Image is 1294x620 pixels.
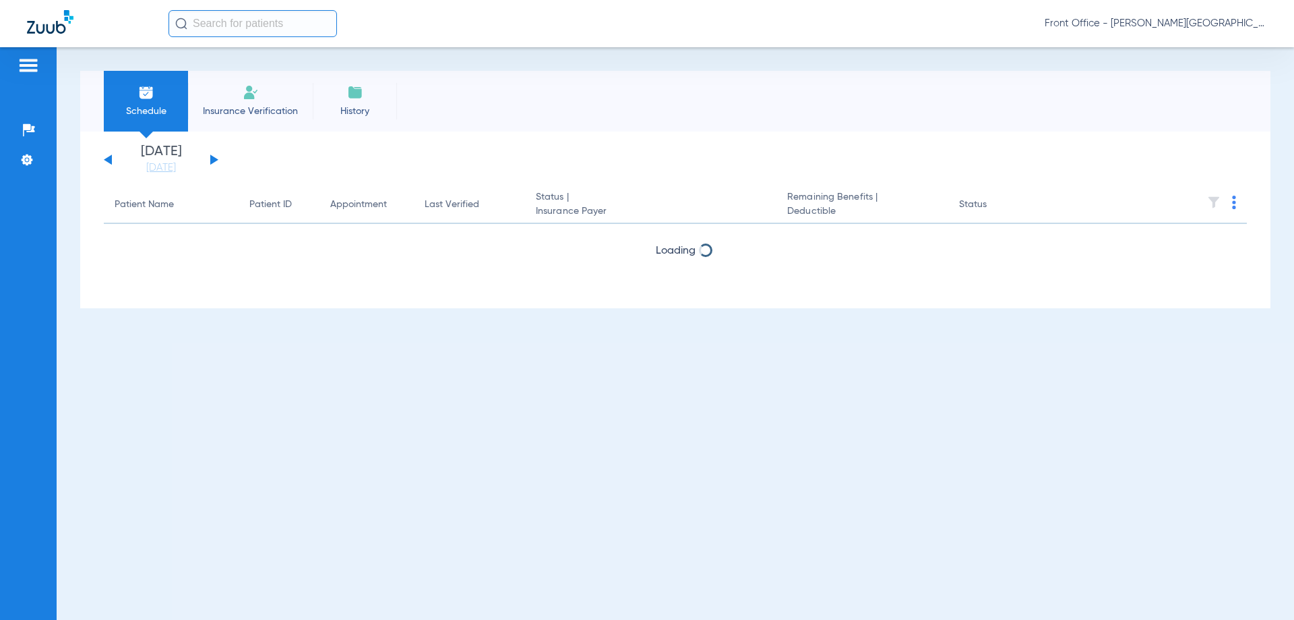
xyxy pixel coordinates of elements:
[198,105,303,118] span: Insurance Verification
[1232,196,1236,209] img: group-dot-blue.svg
[536,204,766,219] span: Insurance Payer
[323,105,387,118] span: History
[115,198,174,212] div: Patient Name
[347,84,363,101] img: History
[27,10,73,34] img: Zuub Logo
[114,105,178,118] span: Schedule
[249,198,309,212] div: Patient ID
[138,84,154,101] img: Schedule
[1045,17,1267,30] span: Front Office - [PERSON_NAME][GEOGRAPHIC_DATA] Dental Care
[18,57,39,74] img: hamburger-icon
[249,198,292,212] div: Patient ID
[330,198,403,212] div: Appointment
[776,186,948,224] th: Remaining Benefits |
[115,198,228,212] div: Patient Name
[121,161,202,175] a: [DATE]
[121,145,202,175] li: [DATE]
[425,198,514,212] div: Last Verified
[948,186,1039,224] th: Status
[243,84,259,101] img: Manual Insurance Verification
[175,18,187,30] img: Search Icon
[656,246,696,256] span: Loading
[168,10,337,37] input: Search for patients
[787,204,937,219] span: Deductible
[525,186,776,224] th: Status |
[330,198,387,212] div: Appointment
[425,198,479,212] div: Last Verified
[1207,196,1221,209] img: filter.svg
